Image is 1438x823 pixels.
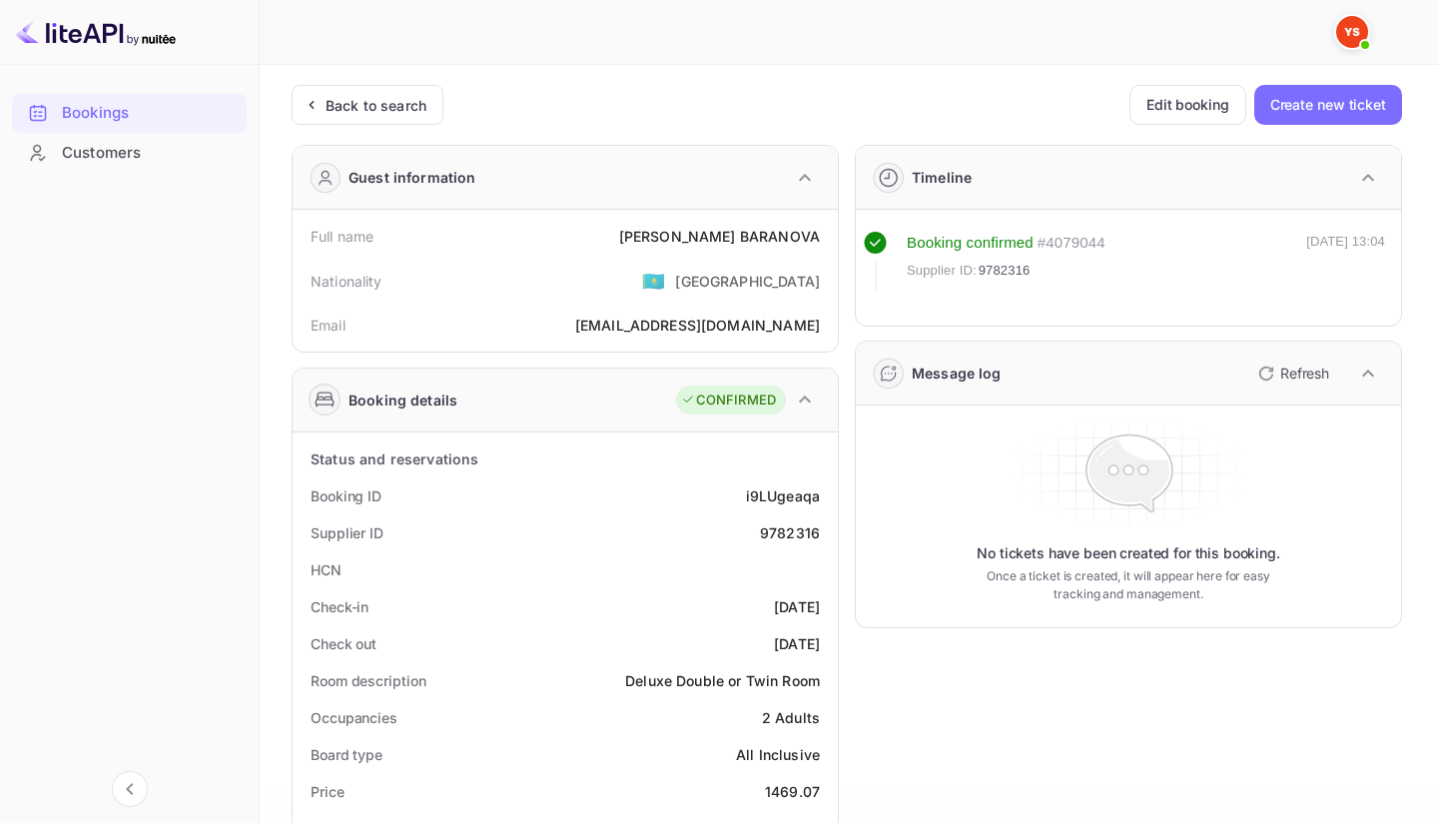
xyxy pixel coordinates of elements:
div: 1469.07 [765,781,820,802]
div: # 4079044 [1038,232,1105,255]
div: [DATE] [774,596,820,617]
div: Customers [12,134,247,173]
img: Yandex Support [1336,16,1368,48]
div: [EMAIL_ADDRESS][DOMAIN_NAME] [575,315,820,336]
div: i9LUgeaqa [746,485,820,506]
div: Timeline [912,167,972,188]
span: Supplier ID: [907,261,977,281]
div: Deluxe Double or Twin Room [625,670,820,691]
div: Occupancies [311,707,397,728]
div: Email [311,315,346,336]
div: Message log [912,363,1002,384]
button: Refresh [1246,358,1337,390]
div: [PERSON_NAME] BARANOVA [619,226,820,247]
button: Create new ticket [1254,85,1402,125]
div: Status and reservations [311,448,478,469]
span: 9782316 [979,261,1031,281]
div: Booking confirmed [907,232,1034,255]
button: Edit booking [1129,85,1246,125]
div: [DATE] 13:04 [1306,232,1385,290]
div: Booking ID [311,485,381,506]
div: Bookings [12,94,247,133]
div: [GEOGRAPHIC_DATA] [675,271,820,292]
div: HCN [311,559,342,580]
p: No tickets have been created for this booking. [977,543,1280,563]
div: Board type [311,744,382,765]
img: LiteAPI logo [16,16,176,48]
div: 9782316 [760,522,820,543]
p: Refresh [1280,363,1329,384]
span: United States [642,263,665,299]
div: Booking details [349,390,457,411]
div: CONFIRMED [681,391,776,411]
div: Check out [311,633,376,654]
p: Once a ticket is created, it will appear here for easy tracking and management. [983,567,1274,603]
div: Customers [62,142,237,165]
div: [DATE] [774,633,820,654]
div: Back to search [326,95,426,116]
div: Supplier ID [311,522,383,543]
div: Room description [311,670,425,691]
div: Guest information [349,167,476,188]
button: Collapse navigation [112,771,148,807]
a: Customers [12,134,247,171]
div: Full name [311,226,373,247]
div: Nationality [311,271,382,292]
a: Bookings [12,94,247,131]
div: 2 Adults [762,707,820,728]
div: Bookings [62,102,237,125]
div: Price [311,781,345,802]
div: All Inclusive [736,744,820,765]
div: Check-in [311,596,368,617]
